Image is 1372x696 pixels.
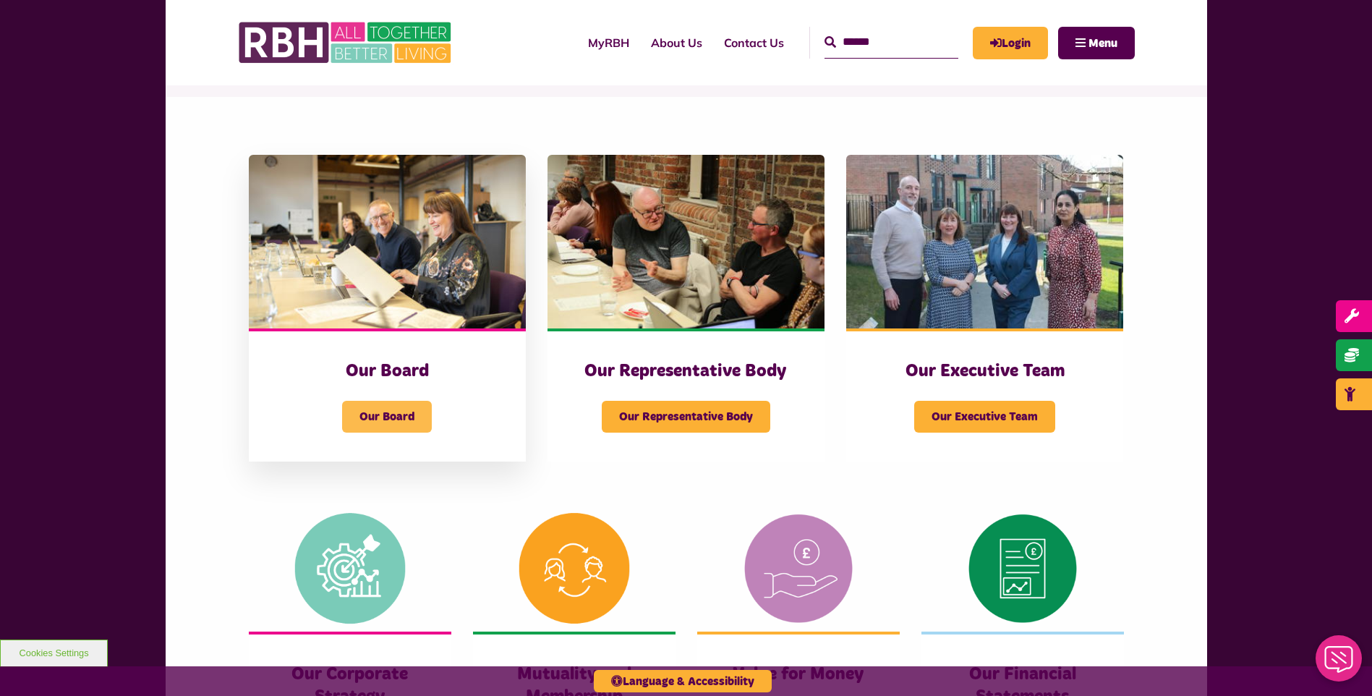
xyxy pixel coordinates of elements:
[602,401,770,433] span: Our Representative Body
[914,401,1055,433] span: Our Executive Team
[875,360,1094,383] h3: Our Executive Team
[1307,631,1372,696] iframe: Netcall Web Assistant for live chat
[640,23,713,62] a: About Us
[713,23,795,62] a: Contact Us
[697,505,900,632] img: Value For Money
[238,14,455,71] img: RBH
[249,155,526,462] a: Our Board Our Board
[577,23,640,62] a: MyRBH
[473,505,676,632] img: Mutuality
[921,505,1124,632] img: Financial Statement
[547,155,825,328] img: Rep Body
[973,27,1048,59] a: MyRBH
[278,360,497,383] h3: Our Board
[594,670,772,692] button: Language & Accessibility
[846,155,1123,328] img: RBH Executive Team
[726,663,871,686] h3: Value for Money
[1088,38,1117,49] span: Menu
[846,155,1123,462] a: Our Executive Team Our Executive Team
[1058,27,1135,59] button: Navigation
[249,505,451,632] img: Corporate Strategy
[342,401,432,433] span: Our Board
[547,155,825,462] a: Our Representative Body Our Representative Body
[576,360,796,383] h3: Our Representative Body
[249,155,526,328] img: RBH Board 1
